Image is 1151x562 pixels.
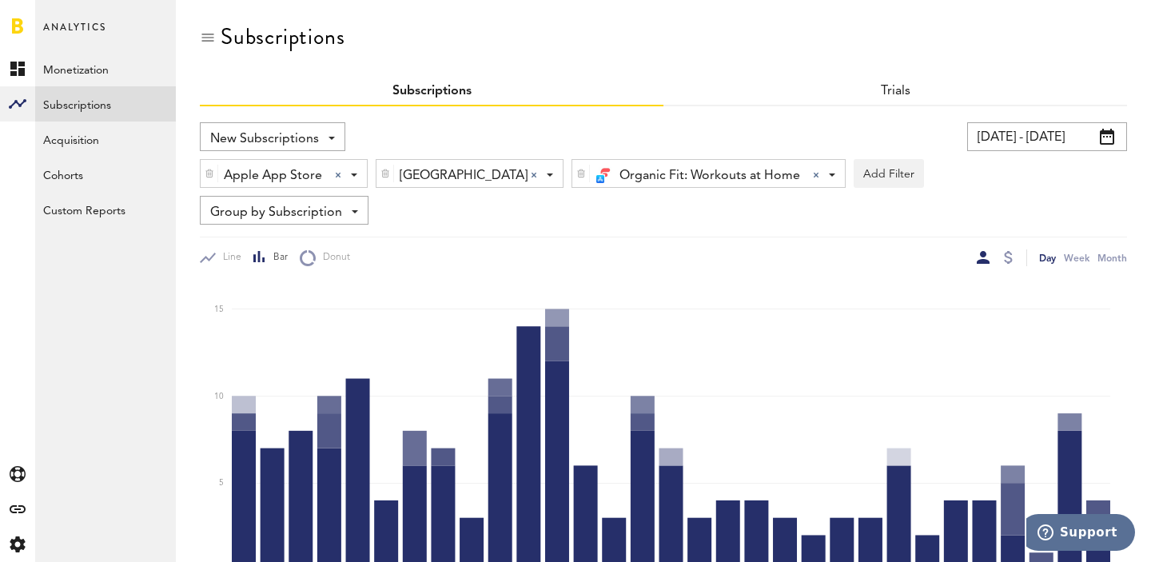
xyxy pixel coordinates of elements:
img: 100x100bb.jpg [595,164,615,184]
span: Line [216,251,241,265]
div: Delete [376,160,394,187]
div: Clear [335,172,341,178]
text: 5 [219,479,224,487]
div: Delete [572,160,590,187]
text: 15 [214,305,224,313]
button: Add Filter [854,159,924,188]
a: Cohorts [35,157,176,192]
text: 10 [214,393,224,401]
div: Month [1097,249,1127,266]
iframe: Opens a widget where you can find more information [1026,514,1135,554]
span: Apple App Store [224,162,322,189]
div: Delete [201,160,218,187]
img: 21.png [595,174,605,184]
img: trash_awesome_blue.svg [380,168,390,179]
div: [GEOGRAPHIC_DATA] [400,162,528,189]
div: Day [1039,249,1056,266]
a: Subscriptions [392,85,472,98]
span: Bar [266,251,288,265]
span: New Subscriptions [210,126,319,153]
a: Monetization [35,51,176,86]
span: Organic Fit: Workouts at Home [619,162,800,189]
div: Clear [813,172,819,178]
a: Subscriptions [35,86,176,122]
span: Analytics [43,18,106,51]
div: Week [1064,249,1089,266]
img: trash_awesome_blue.svg [576,168,586,179]
a: Acquisition [35,122,176,157]
a: Custom Reports [35,192,176,227]
span: Group by Subscription [210,199,342,226]
a: Trials [881,85,910,98]
span: Donut [316,251,350,265]
img: trash_awesome_blue.svg [205,168,214,179]
div: Subscriptions [221,24,345,50]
